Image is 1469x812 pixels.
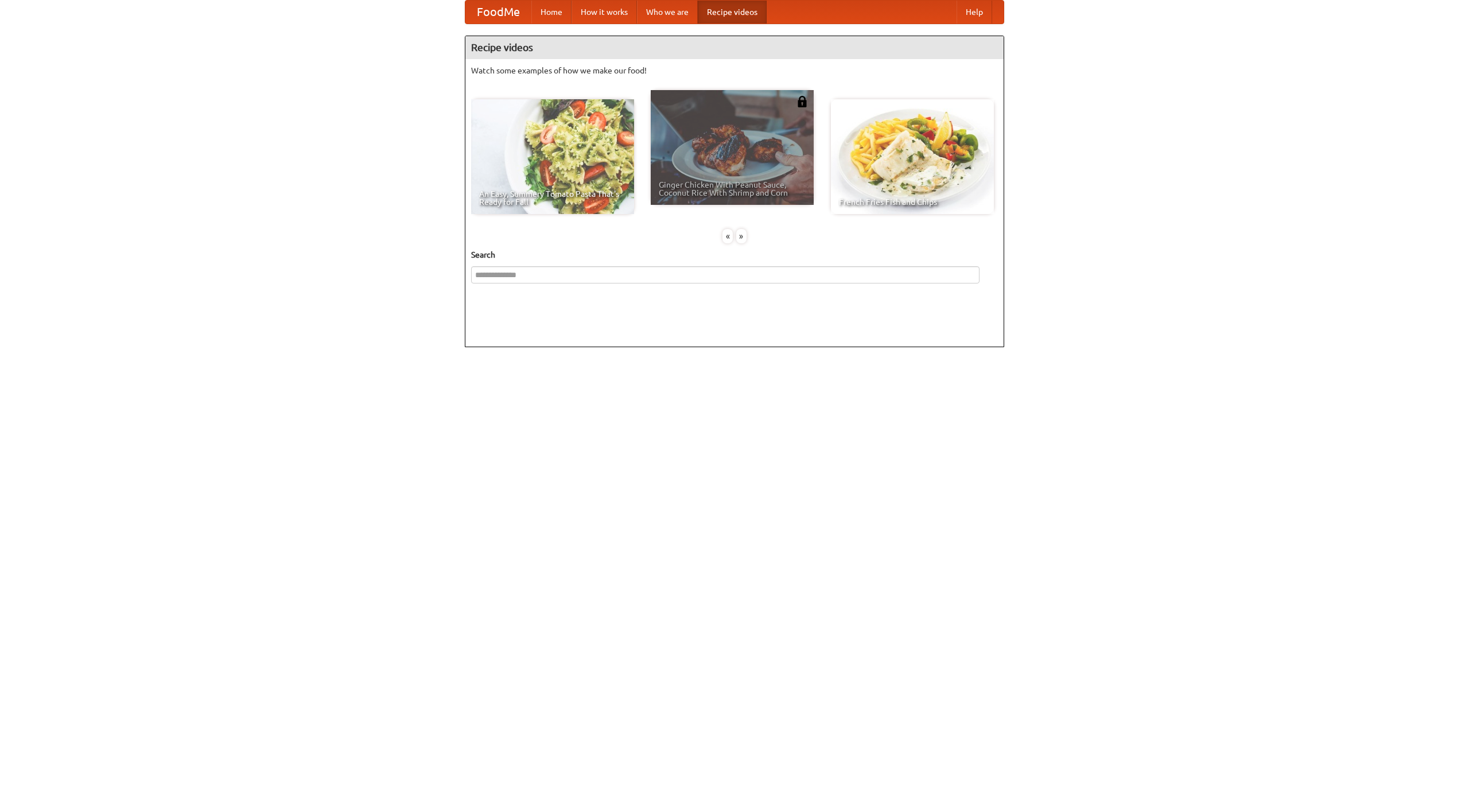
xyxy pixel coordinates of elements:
[722,229,733,243] div: «
[465,36,1004,59] h4: Recipe videos
[831,99,994,214] a: French Fries Fish and Chips
[736,229,747,243] div: »
[465,1,531,24] a: FoodMe
[471,99,634,214] a: An Easy, Summery Tomato Pasta That's Ready for Fall
[471,65,998,76] p: Watch some examples of how we make our food!
[471,249,998,261] h5: Search
[796,96,808,107] img: 483408.png
[479,190,626,206] span: An Easy, Summery Tomato Pasta That's Ready for Fall
[637,1,698,24] a: Who we are
[839,198,986,206] span: French Fries Fish and Chips
[957,1,992,24] a: Help
[572,1,637,24] a: How it works
[698,1,767,24] a: Recipe videos
[531,1,572,24] a: Home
